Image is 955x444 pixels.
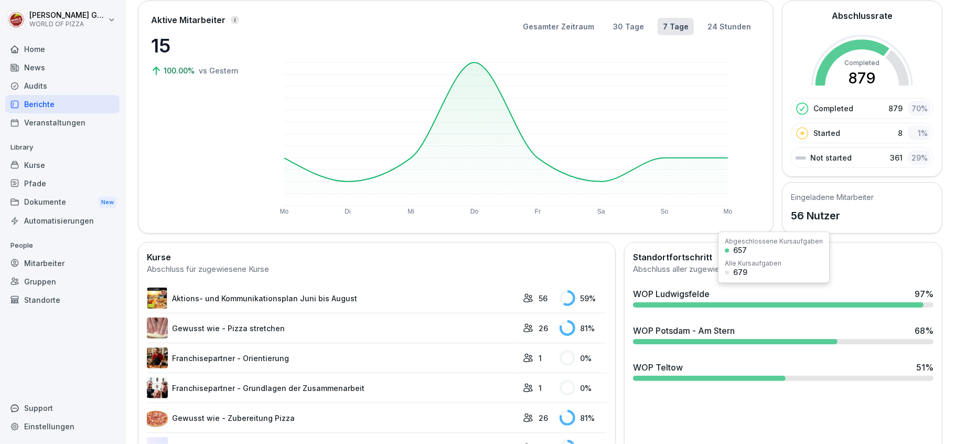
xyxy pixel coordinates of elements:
div: 679 [733,269,747,276]
a: Mitarbeiter [5,254,120,272]
text: So [661,208,669,216]
a: Gewusst wie - Pizza stretchen [147,318,518,339]
p: People [5,237,120,254]
a: Einstellungen [5,417,120,436]
p: 8 [898,128,903,139]
text: Mo [280,208,289,216]
div: WOP Potsdam - Am Stern [633,324,735,337]
div: 81 % [560,410,607,426]
text: Fr [535,208,541,216]
p: 26 [539,323,548,334]
p: 1 [539,353,542,364]
a: Veranstaltungen [5,113,120,132]
a: WOP Potsdam - Am Stern68% [629,320,938,348]
a: Franchisepartner - Orientierung [147,347,518,368]
div: 0 % [560,350,607,366]
img: s93ht26mv7ymj1vrnqc7xuzu.png [147,407,168,428]
div: Support [5,399,120,417]
p: 361 [890,152,903,163]
a: Home [5,40,120,58]
text: Mo [724,208,733,216]
p: [PERSON_NAME] Goldmann [29,11,106,20]
a: Gewusst wie - Zubereitung Pizza [147,407,518,428]
text: Do [470,208,479,216]
p: 100.00% [164,65,197,76]
div: 1 % [908,125,931,141]
img: wv9qdipp89lowhfx6mawjprm.png [147,288,168,309]
a: DokumenteNew [5,193,120,212]
div: Abschluss aller zugewiesenen Kurse pro Standort [633,263,933,276]
a: News [5,58,120,77]
p: vs Gestern [199,65,239,76]
div: 59 % [560,290,607,306]
img: t4g7eu33fb3xcinggz4rhe0w.png [147,347,168,368]
p: 56 [539,293,548,304]
p: Not started [810,152,852,163]
p: 879 [888,103,903,114]
div: 70 % [908,101,931,116]
a: Kurse [5,156,120,174]
h2: Kurse [147,251,607,263]
div: 29 % [908,150,931,165]
a: Audits [5,77,120,95]
text: Sa [597,208,605,216]
button: Gesamter Zeitraum [518,18,599,35]
button: 30 Tage [608,18,649,35]
p: Started [813,128,840,139]
div: New [99,196,116,208]
a: WOP Ludwigsfelde97% [629,283,938,312]
a: Aktions- und Kommunikationsplan Juni bis August [147,288,518,309]
div: 0 % [560,380,607,396]
p: Aktive Mitarbeiter [151,14,226,26]
p: Completed [813,103,853,114]
p: WORLD OF PIZZA [29,20,106,28]
text: Mi [407,208,414,216]
div: 68 % [915,324,933,337]
p: 56 Nutzer [791,208,874,224]
h5: Eingeladene Mitarbeiter [791,192,874,203]
p: 15 [151,31,256,60]
div: 81 % [560,320,607,336]
img: omtcyif9wkfkbfxep8chs03y.png [147,318,168,339]
div: Abschluss für zugewiesene Kurse [147,263,607,276]
button: 7 Tage [658,18,694,35]
img: jg5uy95jeicgu19gkip2jpcz.png [147,377,168,398]
p: Library [5,139,120,156]
div: WOP Teltow [633,361,683,374]
div: 657 [733,247,747,254]
div: Abgeschlossene Kursaufgaben [725,238,823,245]
text: Di [345,208,350,216]
div: Dokumente [5,193,120,212]
div: WOP Ludwigsfelde [633,288,710,300]
div: 51 % [916,361,933,374]
div: Alle Kursaufgaben [725,260,781,267]
p: 1 [539,383,542,394]
h2: Standortfortschritt [633,251,933,263]
a: Standorte [5,291,120,309]
a: WOP Teltow51% [629,357,938,385]
a: Automatisierungen [5,212,120,230]
a: Gruppen [5,272,120,291]
a: Berichte [5,95,120,113]
a: Pfade [5,174,120,193]
button: 24 Stunden [702,18,756,35]
a: Franchisepartner - Grundlagen der Zusammenarbeit [147,377,518,398]
h2: Abschlussrate [832,9,893,22]
div: 97 % [915,288,933,300]
p: 26 [539,413,548,424]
